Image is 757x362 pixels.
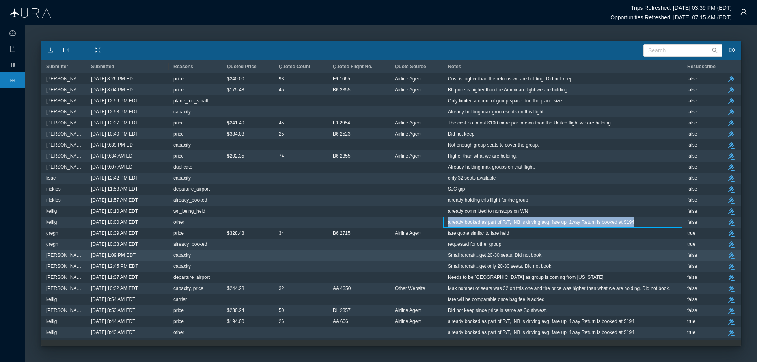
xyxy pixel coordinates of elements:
[173,74,184,84] span: price
[227,316,244,327] span: $194.00
[712,48,718,53] i: icon: search
[46,184,61,194] span: nickies
[687,129,697,139] span: false
[46,316,57,327] span: kellig
[227,118,244,128] span: $241.40
[173,305,184,316] span: price
[395,64,426,69] span: Quote Source
[76,44,88,57] button: icon: drag
[448,162,535,172] span: Already holding max groups on that flight.
[395,151,421,161] span: Airline Agent
[9,77,16,84] i: icon: fast-forward
[173,217,184,227] span: other
[448,305,547,316] span: Did not keep since price is same as Southwest.
[91,184,138,194] span: [DATE] 11:58 AM EDT
[91,239,138,249] span: [DATE] 10:38 AM EDT
[395,74,421,84] span: Airline Agent
[91,96,138,106] span: [DATE] 12:59 PM EDT
[687,162,697,172] span: false
[46,195,61,205] span: nickies
[279,118,284,128] span: 45
[46,283,82,293] span: [PERSON_NAME]
[91,129,138,139] span: [DATE] 10:40 PM EDT
[46,151,82,161] span: [PERSON_NAME]
[448,140,539,150] span: Not enough group seats to cover the group.
[46,129,82,139] span: [PERSON_NAME]
[91,305,135,316] span: [DATE] 8:53 AM EDT
[687,184,697,194] span: false
[91,283,138,293] span: [DATE] 10:32 AM EDT
[173,184,210,194] span: departure_airport
[173,96,208,106] span: plane_too_small
[279,74,284,84] span: 93
[448,96,563,106] span: Only limited amount of group space due the plane size.
[173,129,184,139] span: price
[46,261,82,271] span: [PERSON_NAME]
[173,64,193,69] span: Reasons
[46,173,57,183] span: lisacl
[395,305,421,316] span: Airline Agent
[173,206,205,216] span: wn_being_held
[687,272,697,282] span: false
[448,338,634,349] span: already booked as part of R/T, INB is driving avg. fare up. 1way Return is booked at $194
[227,64,257,69] span: Quoted Price
[91,206,138,216] span: [DATE] 10:10 AM EDT
[46,327,57,338] span: kellig
[687,250,697,260] span: false
[448,74,574,84] span: Cost is higher than the returns we are holding. Did not keep.
[448,184,465,194] span: SJC grp
[91,107,138,117] span: [DATE] 12:58 PM EDT
[227,129,244,139] span: $384.03
[91,261,138,271] span: [DATE] 12:45 PM EDT
[279,316,284,327] span: 26
[173,239,207,249] span: already_booked
[448,294,544,304] span: fare will be comparable once bag fee is added
[91,250,136,260] span: [DATE] 1:09 PM EDT
[46,140,82,150] span: [PERSON_NAME]
[448,228,509,238] span: fare quote similar to fare held
[91,85,136,95] span: [DATE] 8:04 PM EDT
[448,206,528,216] span: already committed to nonstops on WN
[46,162,82,172] span: [PERSON_NAME]
[279,228,284,238] span: 34
[333,129,351,139] span: B6 2523
[173,195,207,205] span: already_booked
[687,151,697,161] span: false
[91,327,135,338] span: [DATE] 8:43 AM EDT
[279,305,284,316] span: 50
[173,261,191,271] span: capacity
[687,118,697,128] span: false
[46,118,82,128] span: [PERSON_NAME]
[227,228,244,238] span: $328.48
[448,85,569,95] span: B6 price is higher than the American flight we are holding.
[448,129,476,139] span: Did not keep.
[173,272,210,282] span: departure_airport
[687,305,697,316] span: false
[631,5,732,11] h6: Trips Refreshed: [DATE] 03:39 PM (EDT)
[46,64,68,69] span: Submitter
[448,118,612,128] span: The cost is almost $100 more per person than the United flight we are holding.
[687,206,697,216] span: false
[91,64,114,69] span: Submitted
[333,74,350,84] span: F9 1665
[227,85,244,95] span: $175.48
[279,283,284,293] span: 32
[333,64,373,69] span: Quoted Flight No.
[227,305,244,316] span: $230.24
[279,151,284,161] span: 74
[687,338,695,349] span: true
[91,316,135,327] span: [DATE] 8:44 AM EDT
[91,140,136,150] span: [DATE] 9:39 PM EDT
[395,228,421,238] span: Airline Agent
[46,239,58,249] span: gregh
[91,162,135,172] span: [DATE] 9:07 AM EDT
[173,327,184,338] span: other
[333,228,351,238] span: B6 2715
[687,107,697,117] span: false
[91,118,138,128] span: [DATE] 12:37 PM EDT
[173,140,191,150] span: capacity
[91,74,136,84] span: [DATE] 8:26 PM EDT
[46,272,82,282] span: [PERSON_NAME]
[687,283,697,293] span: false
[395,316,421,327] span: Airline Agent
